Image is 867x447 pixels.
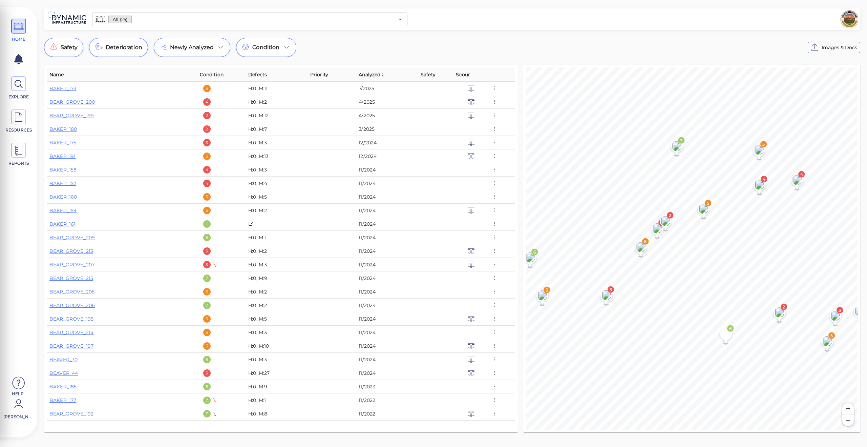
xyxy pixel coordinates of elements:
[680,138,682,143] text: 7
[359,207,415,214] div: 11/2024
[842,403,854,414] button: Zoom in
[782,304,785,309] text: 2
[248,126,305,133] div: H:0, M:7
[359,70,384,79] span: Analyzed
[359,329,415,336] div: 11/2024
[49,126,77,132] a: BAKER_180
[203,302,211,309] div: 7
[359,343,415,349] div: 11/2024
[644,239,647,244] text: 5
[203,369,211,377] div: 3
[203,329,211,336] div: 5
[248,288,305,295] div: H:0, M:2
[49,411,93,417] a: BEAR_GROVE_192
[49,221,76,227] a: BAKER_161
[842,414,854,426] button: Zoom out
[203,356,211,363] div: 6
[838,416,862,442] iframe: Chat
[49,262,94,268] a: BEAR_GROVE_207
[203,410,211,418] div: 7
[203,288,211,296] div: 5
[4,94,33,100] span: EXPLORE
[49,397,76,403] a: BAKER_177
[49,329,93,336] a: BEAR_GROVE_214
[248,99,305,105] div: H:0, M:2
[49,343,93,349] a: BEAR_GROVE_197
[421,70,436,79] span: Safety
[106,43,142,52] span: Deterioration
[359,99,415,105] div: 4/2025
[248,112,305,119] div: H:0, M:12
[248,221,305,227] div: L:1
[248,397,305,404] div: H:0, M:1
[4,160,33,166] span: REPORTS
[248,410,305,417] div: H:0, M:8
[359,356,415,363] div: 11/2024
[248,329,305,336] div: H:0, M:3
[248,316,305,322] div: H:0, M:5
[49,357,78,363] a: BEAVER_30
[248,139,305,146] div: H:0, M:3
[729,326,732,331] text: 6
[359,302,415,309] div: 11/2024
[359,383,415,390] div: 11/2023
[49,194,77,200] a: BAKER_160
[248,261,305,268] div: H:0, M:3
[49,99,95,105] a: BEAR_GROVE_200
[49,248,93,254] a: BEAR_GROVE_213
[359,153,415,160] div: 12/2024
[763,177,766,182] text: 4
[359,275,415,282] div: 11/2024
[203,112,211,119] div: 2
[248,383,305,390] div: H:0, M:9
[203,166,211,174] div: 4
[669,213,671,218] text: 2
[359,261,415,268] div: 11/2024
[3,19,34,42] a: HOME
[3,76,34,100] a: EXPLORE
[396,15,405,24] button: Open
[359,370,415,377] div: 11/2024
[109,16,131,23] span: All (25)
[248,248,305,255] div: H:0, M:2
[49,85,76,92] a: BAKER_173
[830,333,833,338] text: 5
[200,70,224,79] span: Condition
[609,287,612,292] text: 3
[3,414,32,420] span: [PERSON_NAME]
[359,288,415,295] div: 11/2024
[49,140,76,146] a: BAKER_175
[61,43,78,52] span: Safety
[203,247,211,255] div: 3
[3,109,34,133] a: RESOURCES
[49,70,64,79] span: Name
[203,180,211,187] div: 4
[49,384,77,390] a: BAKER_185
[203,315,211,323] div: 5
[359,85,415,92] div: 7/2025
[170,43,214,52] span: Newly Analyzed
[49,167,77,173] a: BAKER_158
[203,275,211,282] div: 7
[310,70,328,79] span: Priority
[203,207,211,214] div: 5
[359,410,415,417] div: 11/2022
[203,139,211,146] div: 3
[248,207,305,214] div: H:0, M:2
[203,220,211,228] div: 6
[545,287,548,292] text: 5
[248,370,305,377] div: H:0, M:27
[381,73,385,77] img: sort_z_to_a
[359,180,415,187] div: 11/2024
[203,153,211,160] div: 5
[706,201,709,206] text: 5
[49,113,94,119] a: BEAR_GROVE_199
[248,180,305,187] div: H:0, M:4
[533,249,536,255] text: 6
[203,125,211,133] div: 2
[3,391,32,396] span: Help
[203,98,211,106] div: 4
[4,36,33,42] span: HOME
[248,70,267,79] span: Defects
[248,356,305,363] div: H:0, M:3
